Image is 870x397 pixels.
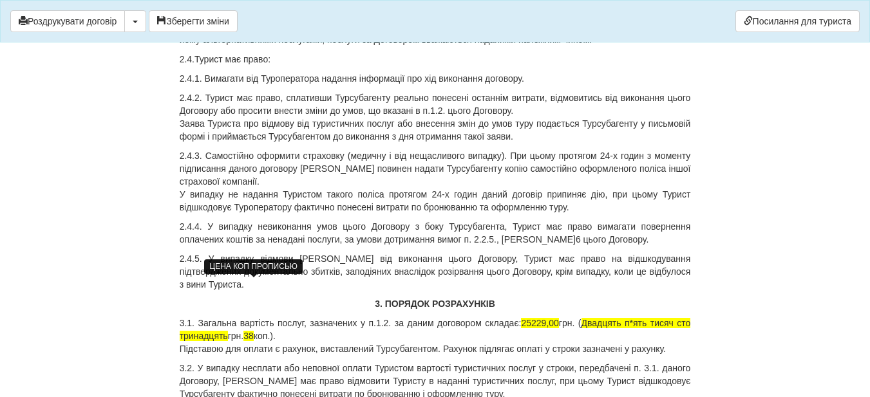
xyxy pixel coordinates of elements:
[180,220,691,246] p: 2.4.4. У випадку невиконання умов цього Договору з боку Турсубагента, Турист має право вимагати п...
[735,10,860,32] a: Посилання для туриста
[180,149,691,214] p: 2.4.3. Самостійно оформити страховку (медичну і від нещасливого випадку). При цьому протягом 24-х...
[204,259,303,274] div: ЦЕНА КОП ПРОПИСЬЮ
[180,53,691,66] p: 2.4.Турист має право:
[149,10,238,32] button: Зберегти зміни
[243,331,254,341] span: 38
[521,318,558,328] span: 25229,00
[10,10,125,32] button: Роздрукувати договір
[180,72,691,85] p: 2.4.1. Вимагати від Туроператора надання інформації про хід виконання договору.
[180,317,691,355] p: 3.1. Загальна вартість послуг, зазначених у п.1.2. за даним договором складає: грн. ( грн. коп.)....
[180,91,691,143] p: 2.4.2. Турист має право, сплативши Турсубагенту реально понесені останнім витрати, відмовитись ві...
[180,252,691,291] p: 2.4.5. У випадку відмови [PERSON_NAME] від виконання цього Договору, Турист має право на відшкоду...
[180,297,691,310] p: 3. ПОРЯДОК РОЗРАХУНКІВ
